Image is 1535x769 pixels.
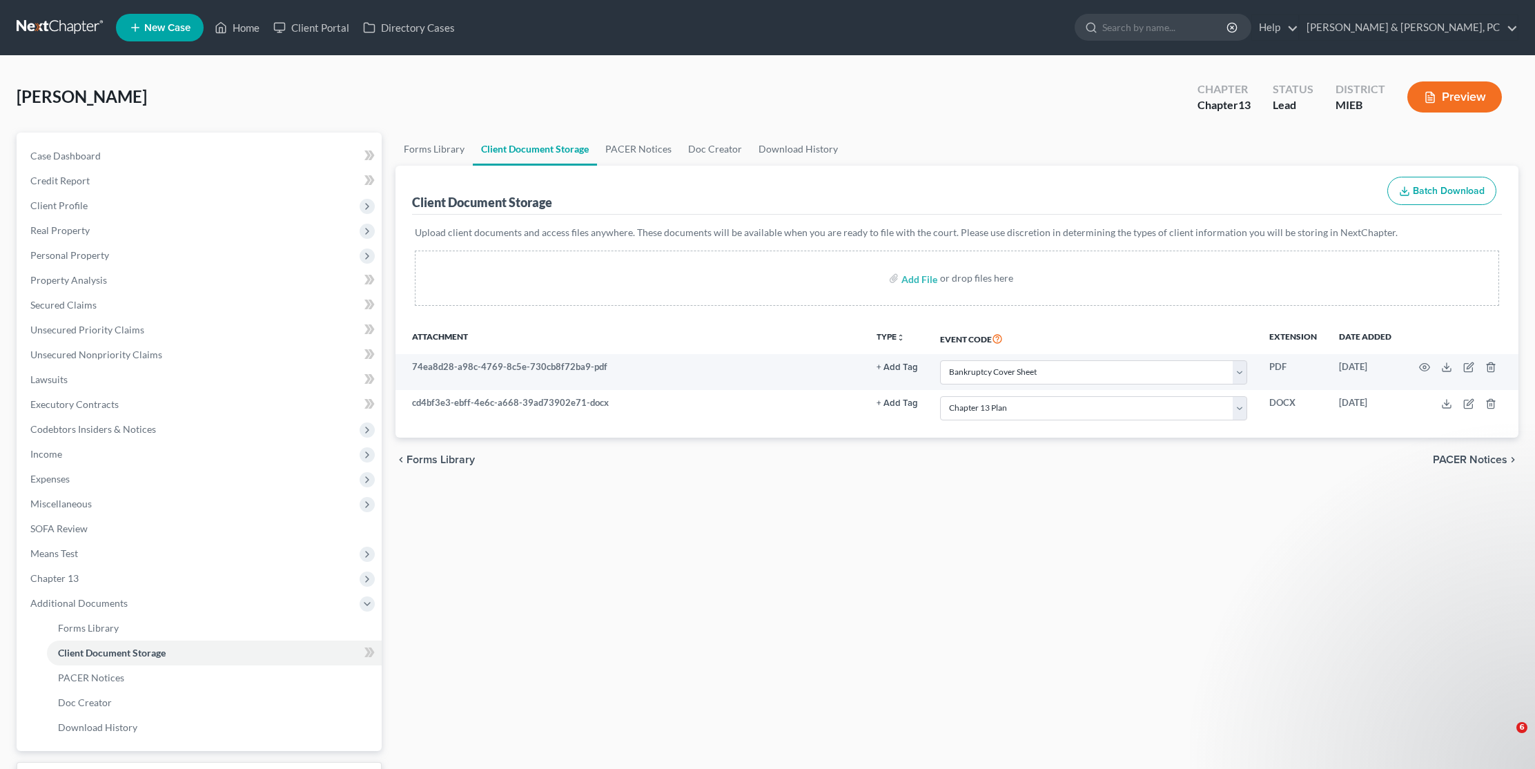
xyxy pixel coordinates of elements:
[680,133,750,166] a: Doc Creator
[750,133,846,166] a: Download History
[19,144,382,168] a: Case Dashboard
[1197,81,1251,97] div: Chapter
[1516,722,1527,733] span: 6
[266,15,356,40] a: Client Portal
[19,268,382,293] a: Property Analysis
[30,175,90,186] span: Credit Report
[412,194,552,211] div: Client Document Storage
[1488,722,1521,755] iframe: Intercom live chat
[1407,81,1502,113] button: Preview
[1413,185,1485,197] span: Batch Download
[897,333,905,342] i: unfold_more
[940,271,1013,285] div: or drop files here
[30,547,78,559] span: Means Test
[208,15,266,40] a: Home
[30,498,92,509] span: Miscellaneous
[1328,390,1402,426] td: [DATE]
[30,597,128,609] span: Additional Documents
[30,572,79,584] span: Chapter 13
[1102,14,1229,40] input: Search by name...
[395,390,866,426] td: cd4bf3e3-ebff-4e6c-a668-39ad73902e71-docx
[47,616,382,641] a: Forms Library
[395,354,866,390] td: 74ea8d28-a98c-4769-8c5e-730cb8f72ba9-pdf
[1507,454,1518,465] i: chevron_right
[30,150,101,162] span: Case Dashboard
[877,333,905,342] button: TYPEunfold_more
[58,721,137,733] span: Download History
[1387,177,1496,206] button: Batch Download
[30,274,107,286] span: Property Analysis
[47,641,382,665] a: Client Document Storage
[30,249,109,261] span: Personal Property
[30,349,162,360] span: Unsecured Nonpriority Claims
[1273,81,1313,97] div: Status
[597,133,680,166] a: PACER Notices
[19,318,382,342] a: Unsecured Priority Claims
[19,293,382,318] a: Secured Claims
[1258,322,1328,354] th: Extension
[58,697,112,708] span: Doc Creator
[395,454,475,465] button: chevron_left Forms Library
[473,133,597,166] a: Client Document Storage
[407,454,475,465] span: Forms Library
[1300,15,1518,40] a: [PERSON_NAME] & [PERSON_NAME], PC
[877,360,918,373] a: + Add Tag
[30,523,88,534] span: SOFA Review
[58,672,124,683] span: PACER Notices
[30,398,119,410] span: Executory Contracts
[58,622,119,634] span: Forms Library
[1433,454,1518,465] button: PACER Notices chevron_right
[19,367,382,392] a: Lawsuits
[58,647,166,659] span: Client Document Storage
[877,399,918,408] button: + Add Tag
[1258,390,1328,426] td: DOCX
[30,473,70,485] span: Expenses
[1336,81,1385,97] div: District
[30,199,88,211] span: Client Profile
[19,392,382,417] a: Executory Contracts
[17,86,147,106] span: [PERSON_NAME]
[30,423,156,435] span: Codebtors Insiders & Notices
[356,15,462,40] a: Directory Cases
[1433,454,1507,465] span: PACER Notices
[415,226,1499,240] p: Upload client documents and access files anywhere. These documents will be available when you are...
[1328,322,1402,354] th: Date added
[1197,97,1251,113] div: Chapter
[19,168,382,193] a: Credit Report
[877,363,918,372] button: + Add Tag
[1258,354,1328,390] td: PDF
[47,690,382,715] a: Doc Creator
[1273,97,1313,113] div: Lead
[395,133,473,166] a: Forms Library
[395,322,866,354] th: Attachment
[19,342,382,367] a: Unsecured Nonpriority Claims
[144,23,190,33] span: New Case
[1252,15,1298,40] a: Help
[1328,354,1402,390] td: [DATE]
[30,299,97,311] span: Secured Claims
[929,322,1258,354] th: Event Code
[47,715,382,740] a: Download History
[47,665,382,690] a: PACER Notices
[30,224,90,236] span: Real Property
[19,516,382,541] a: SOFA Review
[395,454,407,465] i: chevron_left
[30,324,144,335] span: Unsecured Priority Claims
[1336,97,1385,113] div: MIEB
[30,448,62,460] span: Income
[877,396,918,409] a: + Add Tag
[30,373,68,385] span: Lawsuits
[1238,98,1251,111] span: 13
